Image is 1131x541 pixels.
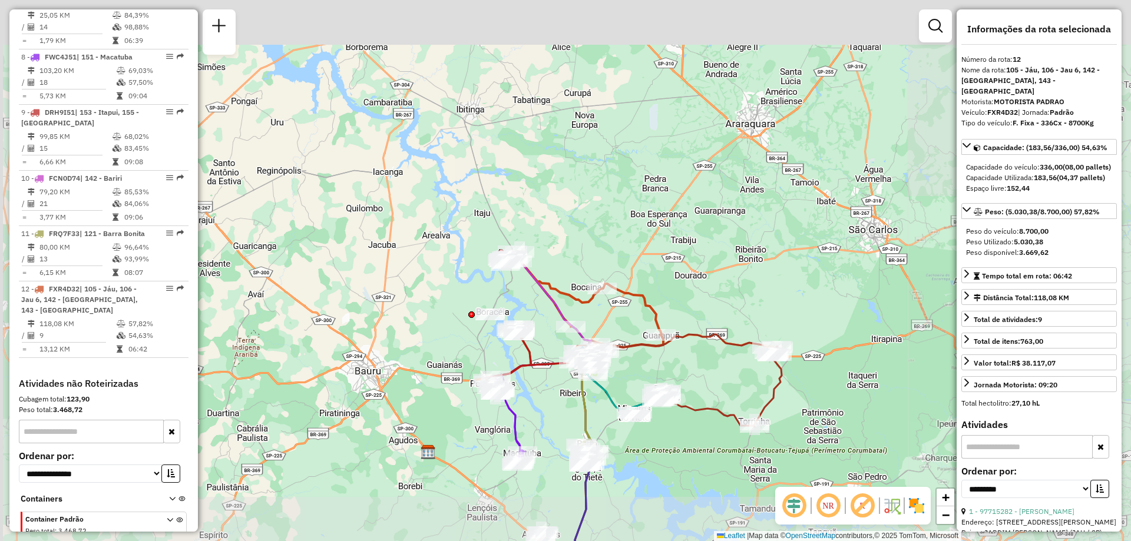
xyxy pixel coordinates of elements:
button: Ordem crescente [161,464,180,483]
span: | 153 - Itapui, 155 - [GEOGRAPHIC_DATA] [21,108,139,127]
td: 13,12 KM [39,343,116,355]
h4: Atividades [961,419,1117,430]
span: Containers [21,493,154,505]
td: = [21,35,27,47]
i: Total de Atividades [28,200,35,207]
em: Opções [166,174,173,181]
i: Distância Total [28,320,35,327]
i: % de utilização do peso [113,133,121,140]
span: 8 - [21,52,133,61]
label: Ordenar por: [961,464,1117,478]
span: FRQ7F33 [49,229,80,238]
strong: 105 - Jáu, 106 - Jau 6, 142 - [GEOGRAPHIC_DATA], 143 - [GEOGRAPHIC_DATA] [961,65,1100,95]
span: Peso total [25,527,55,535]
div: Total de itens: [974,336,1043,347]
i: Tempo total em rota [113,158,118,165]
i: % de utilização da cubagem [117,332,125,339]
i: Distância Total [28,133,35,140]
span: Total de atividades: [974,315,1042,324]
i: Distância Total [28,67,35,74]
td: 1,79 KM [39,35,112,47]
i: % de utilização da cubagem [113,255,121,263]
td: / [21,77,27,88]
td: = [21,343,27,355]
em: Opções [166,230,173,237]
span: Tempo total em rota: 06:42 [982,271,1072,280]
td: / [21,330,27,341]
div: Capacidade do veículo: [966,162,1112,172]
a: Zoom out [937,506,954,524]
span: | [747,532,749,540]
strong: Padrão [1050,108,1074,117]
a: OpenStreetMap [786,532,836,540]
i: Total de Atividades [28,332,35,339]
td: 96,64% [124,241,183,253]
td: 08:07 [124,267,183,278]
label: Ordenar por: [19,449,188,463]
em: Rota exportada [177,174,184,181]
td: / [21,198,27,210]
i: % de utilização do peso [117,67,125,74]
i: % de utilização do peso [113,244,121,251]
a: Jornada Motorista: 09:20 [961,376,1117,392]
i: Total de Atividades [28,79,35,86]
td: 69,03% [128,65,184,77]
div: Peso total: [19,404,188,415]
i: % de utilização da cubagem [113,200,121,207]
i: Tempo total em rota [113,37,118,44]
td: 57,50% [128,77,184,88]
a: Exibir filtros [924,14,947,38]
td: = [21,267,27,278]
strong: R$ 38.117,07 [1011,359,1056,367]
span: 118,08 KM [1034,293,1069,302]
span: FWC4J51 [45,52,77,61]
a: Capacidade: (183,56/336,00) 54,63% [961,139,1117,155]
td: 79,20 KM [39,186,112,198]
div: Jornada Motorista: 09:20 [974,380,1057,390]
td: 15 [39,142,112,154]
td: 6,66 KM [39,156,112,168]
strong: FXR4D32 [987,108,1018,117]
td: 84,39% [124,9,183,21]
a: Distância Total:118,08 KM [961,289,1117,305]
strong: 336,00 [1040,162,1063,171]
span: | Jornada: [1018,108,1074,117]
span: Peso: (5.030,38/8.700,00) 57,82% [985,207,1100,216]
div: Capacidade Utilizada: [966,172,1112,183]
div: Nome da rota: [961,65,1117,97]
td: 84,06% [124,198,183,210]
td: / [21,253,27,265]
a: Zoom in [937,489,954,506]
i: % de utilização do peso [117,320,125,327]
td: / [21,142,27,154]
td: 09:04 [128,90,184,102]
h4: Informações da rota selecionada [961,24,1117,35]
strong: 3.468,72 [53,405,82,414]
td: 25,05 KM [39,9,112,21]
div: Veículo: [961,107,1117,118]
i: % de utilização do peso [113,12,121,19]
strong: (04,37 pallets) [1057,173,1105,182]
div: Peso: (5.030,38/8.700,00) 57,82% [961,221,1117,263]
img: Fluxo de ruas [882,496,901,515]
strong: 5.030,38 [1014,237,1043,246]
span: Exibir rótulo [848,492,877,520]
span: Peso do veículo: [966,227,1049,235]
td: 6,15 KM [39,267,112,278]
td: 68,02% [124,131,183,142]
td: 103,20 KM [39,65,116,77]
i: Distância Total [28,188,35,195]
strong: 9 [1038,315,1042,324]
td: 14 [39,21,112,33]
em: Opções [166,108,173,115]
strong: F. Fixa - 336Cx - 8700Kg [1013,118,1094,127]
i: Total de Atividades [28,255,35,263]
td: 93,99% [124,253,183,265]
td: 54,63% [128,330,184,341]
span: | 105 - Jáu, 106 - Jau 6, 142 - [GEOGRAPHIC_DATA], 143 - [GEOGRAPHIC_DATA] [21,284,138,314]
div: Cubagem total: [19,394,188,404]
span: 10 - [21,174,122,182]
a: 1 - 97715282 - [PERSON_NAME] [969,507,1074,516]
strong: 123,90 [67,394,90,403]
td: 5,73 KM [39,90,116,102]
